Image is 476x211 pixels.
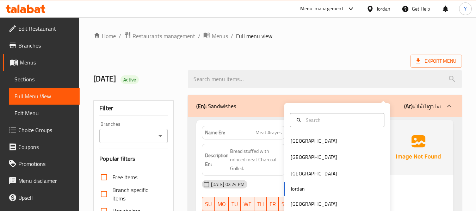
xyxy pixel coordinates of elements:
button: SA [279,197,291,211]
button: Open [155,131,165,141]
b: (En): [196,101,206,111]
span: Branch specific items [112,186,162,203]
span: Full Menu View [14,92,74,100]
div: [GEOGRAPHIC_DATA] [291,170,337,178]
span: Edit Restaurant [18,24,74,33]
span: [DATE] 02:24 PM [208,181,247,188]
span: FR [270,199,276,209]
a: Sections [9,71,80,88]
span: Menu disclaimer [18,176,74,185]
span: Y [464,5,467,13]
div: Active [120,75,139,84]
a: Edit Menu [9,105,80,122]
span: Menus [20,58,74,67]
span: TU [231,199,238,209]
span: Export Menu [416,57,456,66]
a: Coupons [3,138,80,155]
h3: Popular filters [99,155,167,163]
div: (En): Sandwishes(Ar):سندويتشات [188,95,462,117]
p: سندويتشات [404,102,441,110]
li: / [231,32,233,40]
a: Menus [3,54,80,71]
button: SU [202,197,215,211]
nav: breadcrumb [93,31,462,41]
span: Bread stuffed with minced meat Charcoal Grilled. [230,147,282,173]
button: FR [267,197,279,211]
a: Upsell [3,189,80,206]
div: Filter [99,101,167,116]
span: SU [205,199,212,209]
li: / [119,32,121,40]
b: (Ar): [404,101,414,111]
span: Upsell [18,193,74,202]
span: Meat Arayes [255,129,282,136]
button: WE [241,197,254,211]
button: TU [229,197,241,211]
a: Edit Restaurant [3,20,80,37]
span: Sections [14,75,74,83]
div: Jordan [377,5,390,13]
a: Branches [3,37,80,54]
p: Sandwishes [196,102,236,110]
a: Promotions [3,155,80,172]
img: Ae5nvW7+0k+MAAAAAElFTkSuQmCC [383,120,453,175]
span: MO [217,199,226,209]
strong: Name En: [205,129,225,136]
input: search [188,70,462,88]
span: Restaurants management [132,32,195,40]
button: TH [254,197,267,211]
a: Restaurants management [124,31,195,41]
div: [GEOGRAPHIC_DATA] [291,153,337,161]
a: Menus [203,31,228,41]
strong: Description En: [205,151,229,168]
button: MO [215,197,229,211]
span: Coupons [18,143,74,151]
a: Full Menu View [9,88,80,105]
span: Menus [212,32,228,40]
input: Search [303,116,380,124]
li: / [198,32,200,40]
div: Menu-management [300,5,344,13]
span: Choice Groups [18,126,74,134]
span: WE [243,199,252,209]
span: Edit Menu [14,109,74,117]
span: Free items [112,173,137,181]
span: TH [257,199,264,209]
span: Active [120,76,139,83]
a: Choice Groups [3,122,80,138]
a: Home [93,32,116,40]
span: SA [282,199,288,209]
span: Export Menu [410,55,462,68]
span: Promotions [18,160,74,168]
div: [GEOGRAPHIC_DATA] [291,200,337,208]
h2: [DATE] [93,74,179,84]
div: [GEOGRAPHIC_DATA] [291,137,337,145]
span: Branches [18,41,74,50]
a: Menu disclaimer [3,172,80,189]
span: Full menu view [236,32,272,40]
